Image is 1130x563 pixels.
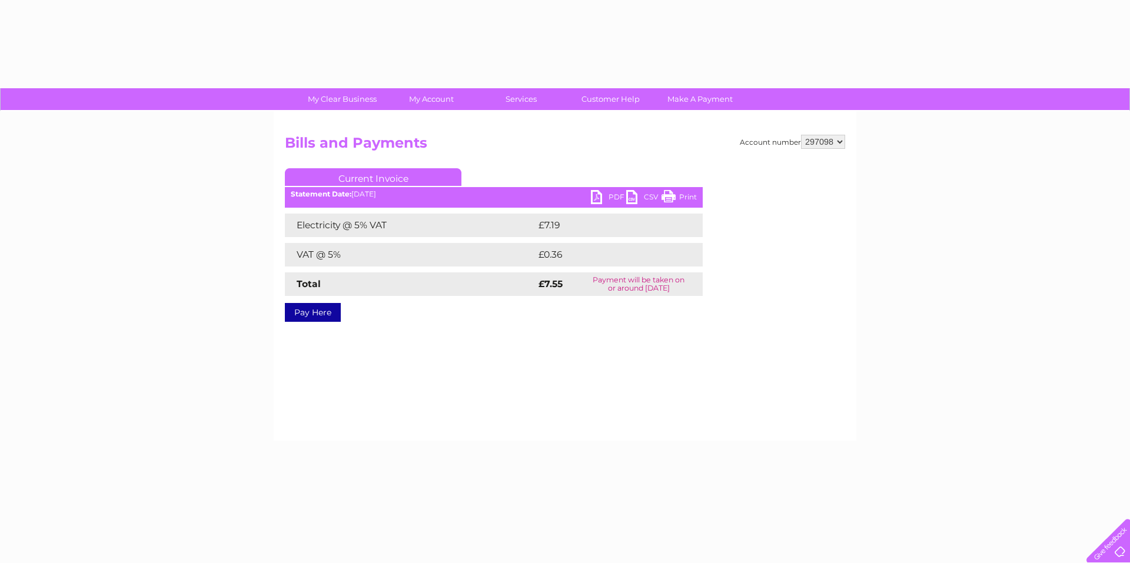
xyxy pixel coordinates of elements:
strong: £7.55 [539,278,563,289]
strong: Total [297,278,321,289]
a: Customer Help [562,88,659,110]
a: My Clear Business [294,88,391,110]
div: Account number [740,135,845,149]
a: Services [473,88,570,110]
a: My Account [383,88,480,110]
a: CSV [626,190,662,207]
td: £7.19 [536,214,673,237]
td: £0.36 [536,243,675,266]
h2: Bills and Payments [285,135,845,157]
td: VAT @ 5% [285,243,536,266]
div: [DATE] [285,190,703,198]
td: Payment will be taken on or around [DATE] [575,272,703,296]
a: Pay Here [285,303,341,322]
a: Make A Payment [652,88,749,110]
a: Current Invoice [285,168,461,186]
b: Statement Date: [291,189,351,198]
a: PDF [591,190,626,207]
td: Electricity @ 5% VAT [285,214,536,237]
a: Print [662,190,697,207]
